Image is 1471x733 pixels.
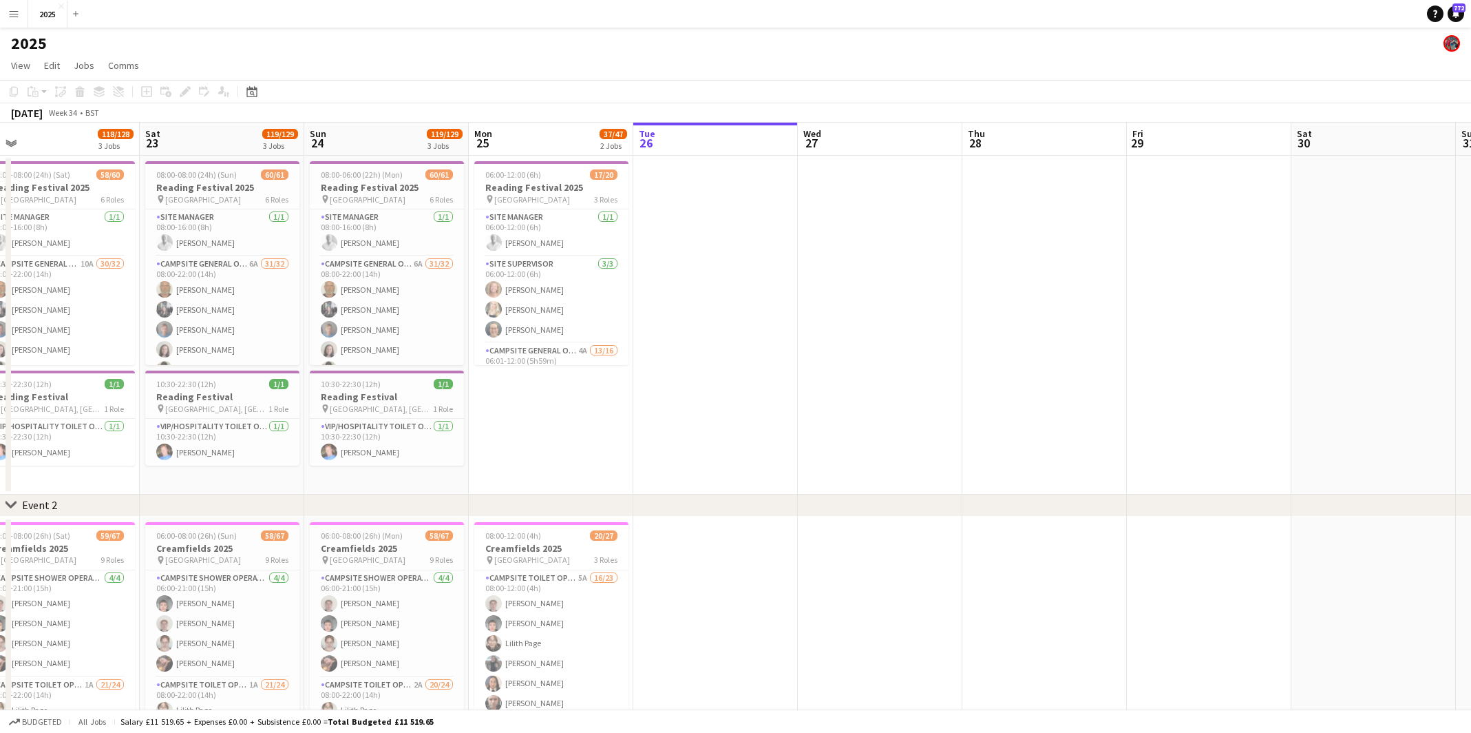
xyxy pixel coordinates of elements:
span: 6 Roles [430,194,453,205]
app-card-role: Site Manager1/106:00-12:00 (6h)[PERSON_NAME] [474,209,628,256]
span: Week 34 [45,107,80,118]
span: Budgeted [22,717,62,727]
span: 59/67 [96,530,124,541]
div: 06:00-12:00 (6h)17/20Reading Festival 2025 [GEOGRAPHIC_DATA]3 RolesSite Manager1/106:00-12:00 (6h... [474,161,628,365]
span: 1 Role [268,404,288,414]
span: Sun [310,127,326,140]
div: BST [85,107,99,118]
app-job-card: 06:00-08:00 (26h) (Mon)58/67Creamfields 2025 [GEOGRAPHIC_DATA]9 RolesCampsite Shower Operative4/4... [310,522,464,726]
div: Event 2 [22,498,57,512]
span: 06:00-08:00 (26h) (Mon) [321,530,403,541]
span: [GEOGRAPHIC_DATA], [GEOGRAPHIC_DATA] [165,404,268,414]
span: 08:00-08:00 (24h) (Sun) [156,169,237,180]
span: 37/47 [600,129,627,139]
div: 3 Jobs [427,141,462,151]
span: [GEOGRAPHIC_DATA] [330,555,405,565]
span: 6 Roles [100,194,124,205]
app-job-card: 08:00-08:00 (24h) (Sun)60/61Reading Festival 2025 [GEOGRAPHIC_DATA]6 RolesSite Manager1/108:00-16... [145,161,299,365]
button: 2025 [28,1,67,28]
span: Thu [968,127,985,140]
div: 3 Jobs [263,141,297,151]
span: Sat [145,127,160,140]
span: 10:30-22:30 (12h) [156,379,216,389]
span: Jobs [74,59,94,72]
span: Edit [44,59,60,72]
span: 23 [143,135,160,151]
span: [GEOGRAPHIC_DATA] [1,555,76,565]
app-card-role: Campsite Shower Operative4/406:00-21:00 (15h)[PERSON_NAME][PERSON_NAME][PERSON_NAME][PERSON_NAME] [310,570,464,677]
span: 9 Roles [100,555,124,565]
span: Total Budgeted £11 519.65 [328,716,434,727]
span: [GEOGRAPHIC_DATA] [1,194,76,205]
span: 6 Roles [265,194,288,205]
span: 08:00-12:00 (4h) [485,530,541,541]
span: [GEOGRAPHIC_DATA], [GEOGRAPHIC_DATA] [330,404,433,414]
app-card-role: Site Manager1/108:00-16:00 (8h)[PERSON_NAME] [310,209,464,256]
span: 17/20 [590,169,617,180]
span: 119/129 [262,129,298,139]
app-card-role: VIP/Hospitality Toilet Operative1/110:30-22:30 (12h)[PERSON_NAME] [145,419,299,466]
a: Edit [39,56,65,74]
h3: Creamfields 2025 [474,542,628,555]
span: 06:00-12:00 (6h) [485,169,541,180]
span: Sat [1297,127,1312,140]
span: 26 [637,135,655,151]
app-job-card: 10:30-22:30 (12h)1/1Reading Festival [GEOGRAPHIC_DATA], [GEOGRAPHIC_DATA]1 RoleVIP/Hospitality To... [310,371,464,466]
div: 10:30-22:30 (12h)1/1Reading Festival [GEOGRAPHIC_DATA], [GEOGRAPHIC_DATA]1 RoleVIP/Hospitality To... [145,371,299,466]
span: [GEOGRAPHIC_DATA] [494,194,570,205]
h3: Reading Festival 2025 [310,181,464,194]
a: 772 [1448,6,1464,22]
span: [GEOGRAPHIC_DATA] [330,194,405,205]
h3: Reading Festival [310,391,464,403]
span: 58/60 [96,169,124,180]
h3: Reading Festival 2025 [145,181,299,194]
a: Comms [103,56,145,74]
span: 58/67 [261,530,288,541]
span: [GEOGRAPHIC_DATA] [165,555,241,565]
span: 1/1 [434,379,453,389]
span: 58/67 [425,530,453,541]
app-job-card: 06:00-08:00 (26h) (Sun)58/67Creamfields 2025 [GEOGRAPHIC_DATA]9 RolesCampsite Shower Operative4/4... [145,522,299,726]
h3: Creamfields 2025 [310,542,464,555]
span: 1/1 [105,379,124,389]
app-job-card: 08:00-12:00 (4h)20/27Creamfields 2025 [GEOGRAPHIC_DATA]3 RolesCampsite Toilet Operative5A16/2308:... [474,522,628,726]
span: 06:00-08:00 (26h) (Sun) [156,530,237,541]
span: Fri [1132,127,1143,140]
app-card-role: VIP/Hospitality Toilet Operative1/110:30-22:30 (12h)[PERSON_NAME] [310,419,464,466]
h3: Reading Festival [145,391,299,403]
span: 10:30-22:30 (12h) [321,379,381,389]
span: [GEOGRAPHIC_DATA] [165,194,241,205]
app-job-card: 08:00-06:00 (22h) (Mon)60/61Reading Festival 2025 [GEOGRAPHIC_DATA]6 RolesSite Manager1/108:00-16... [310,161,464,365]
span: 29 [1130,135,1143,151]
app-card-role: Site Supervisor3/306:00-12:00 (6h)[PERSON_NAME][PERSON_NAME][PERSON_NAME] [474,256,628,343]
div: 3 Jobs [98,141,133,151]
div: 2 Jobs [600,141,626,151]
span: 20/27 [590,530,617,541]
span: 9 Roles [265,555,288,565]
span: 1 Role [433,404,453,414]
h3: Creamfields 2025 [145,542,299,555]
app-card-role: Campsite Shower Operative4/406:00-21:00 (15h)[PERSON_NAME][PERSON_NAME][PERSON_NAME][PERSON_NAME] [145,570,299,677]
span: 772 [1452,3,1465,12]
button: Budgeted [7,714,64,730]
div: [DATE] [11,106,43,120]
span: View [11,59,30,72]
span: Tue [639,127,655,140]
span: 30 [1295,135,1312,151]
span: [GEOGRAPHIC_DATA] [494,555,570,565]
app-card-role: Campsite General Operative4A13/1606:01-12:00 (5h59m) [474,343,628,690]
span: 27 [801,135,821,151]
span: 1 Role [104,404,124,414]
span: 3 Roles [594,194,617,205]
span: 25 [472,135,492,151]
span: Comms [108,59,139,72]
span: 9 Roles [430,555,453,565]
span: 28 [966,135,985,151]
span: 08:00-06:00 (22h) (Mon) [321,169,403,180]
